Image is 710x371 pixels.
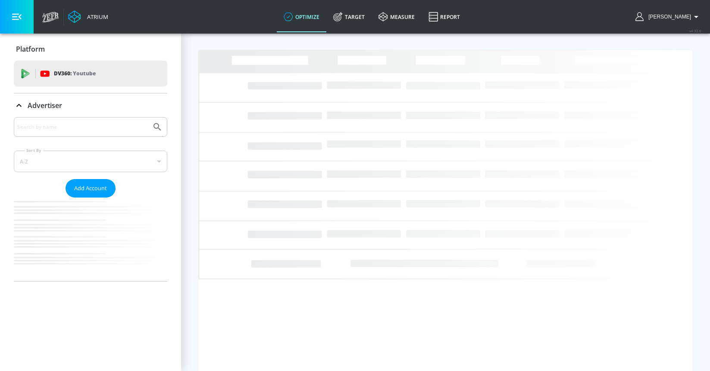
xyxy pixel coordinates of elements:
[28,101,62,110] p: Advertiser
[16,44,45,54] p: Platform
[73,69,96,78] p: Youtube
[14,93,167,117] div: Advertiser
[635,12,701,22] button: [PERSON_NAME]
[54,69,96,78] p: DV360:
[14,61,167,87] div: DV360: Youtube
[66,179,116,198] button: Add Account
[277,1,326,32] a: optimize
[74,183,107,193] span: Add Account
[14,37,167,61] div: Platform
[645,14,691,20] span: login as: rebecca.streightiff@zefr.com
[422,1,467,32] a: Report
[17,121,148,133] input: Search by name
[14,198,167,281] nav: list of Advertiser
[84,13,108,21] div: Atrium
[326,1,372,32] a: Target
[25,148,43,153] label: Sort By
[689,28,701,33] span: v 4.32.0
[14,117,167,281] div: Advertiser
[14,151,167,172] div: A-Z
[68,10,108,23] a: Atrium
[372,1,422,32] a: measure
